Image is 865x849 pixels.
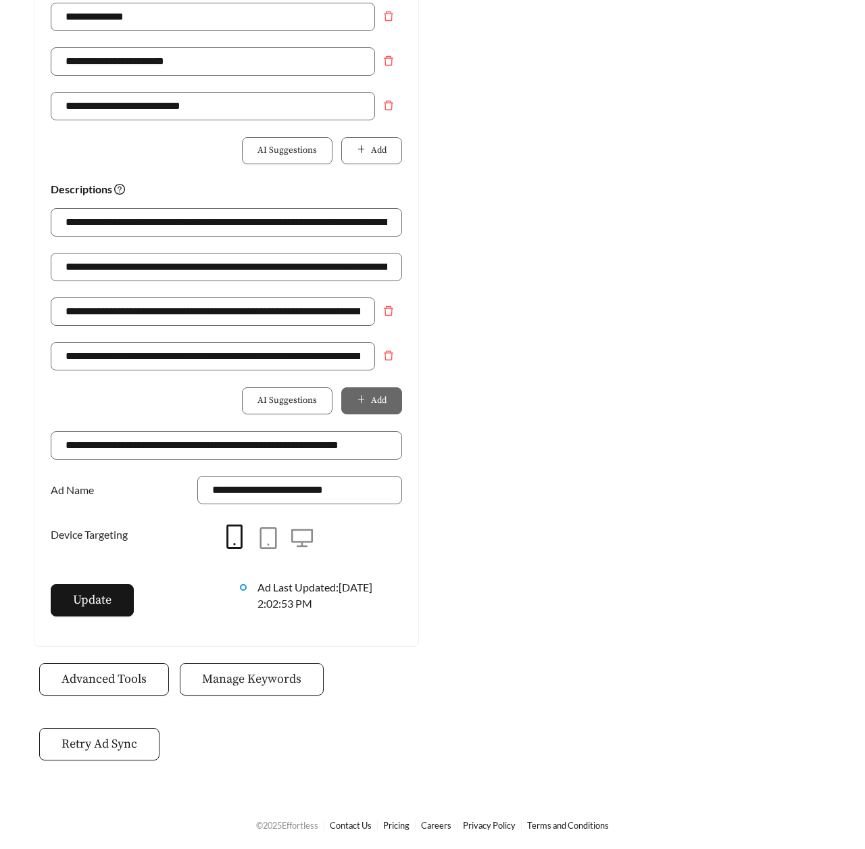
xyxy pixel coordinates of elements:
button: plusAdd [341,137,402,164]
label: Device Targeting [51,520,134,549]
span: © 2025 Effortless [256,820,318,831]
span: Manage Keywords [202,670,301,688]
button: Remove field [375,297,402,324]
button: desktop [285,522,319,556]
span: delete [376,55,401,66]
span: delete [376,11,401,22]
a: Careers [421,820,451,831]
span: AI Suggestions [257,394,317,408]
span: tablet [257,527,279,549]
span: mobile [222,525,247,549]
button: Remove field [375,342,402,369]
button: AI Suggestions [242,137,332,164]
div: Ad Last Updated: [DATE] 2:02:53 PM [257,579,402,612]
span: Add [371,144,387,157]
span: AI Suggestions [257,144,317,157]
input: Website [51,431,402,460]
span: delete [376,306,401,316]
span: Update [73,591,112,609]
button: Update [51,584,134,616]
span: question-circle [114,184,125,195]
span: desktop [291,527,313,549]
button: tablet [251,522,285,556]
span: delete [376,100,401,111]
a: Pricing [383,820,410,831]
span: Retry Ad Sync [61,735,137,753]
button: AI Suggestions [242,387,332,414]
a: Contact Us [330,820,372,831]
label: Ad Name [51,476,101,504]
button: Manage Keywords [180,663,324,696]
span: delete [376,350,401,361]
button: plusAdd [341,387,402,414]
span: Advanced Tools [61,670,147,688]
strong: Descriptions [51,183,125,195]
button: mobile [218,520,251,554]
button: Remove field [375,3,402,30]
input: Ad Name [197,476,402,504]
a: Terms and Conditions [527,820,609,831]
span: plus [357,145,366,155]
button: Remove field [375,47,402,74]
button: Advanced Tools [39,663,169,696]
button: Remove field [375,92,402,119]
a: Privacy Policy [463,820,516,831]
button: Retry Ad Sync [39,728,159,760]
